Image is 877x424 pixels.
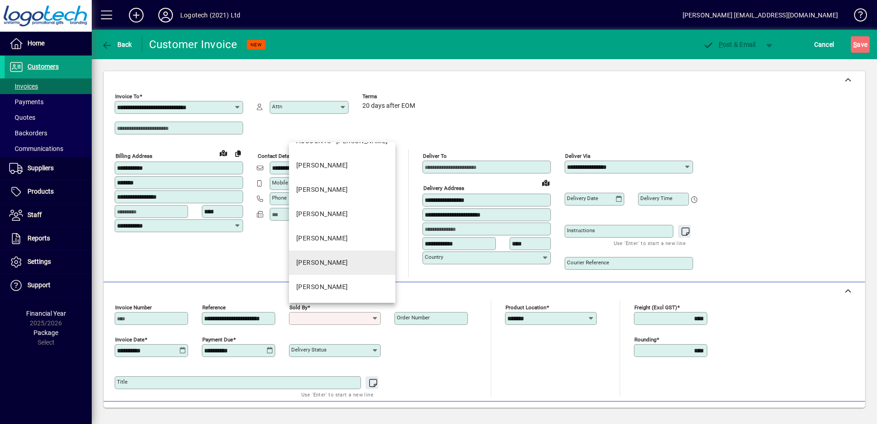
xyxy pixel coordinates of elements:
[291,346,327,353] mat-label: Delivery status
[614,238,686,248] mat-hint: Use 'Enter' to start a new line
[5,141,92,156] a: Communications
[683,8,838,22] div: [PERSON_NAME] [EMAIL_ADDRESS][DOMAIN_NAME]
[296,161,348,170] div: [PERSON_NAME]
[296,282,348,292] div: [PERSON_NAME]
[296,209,348,219] div: [PERSON_NAME]
[397,314,430,321] mat-label: Order number
[149,37,238,52] div: Customer Invoice
[5,274,92,297] a: Support
[851,36,870,53] button: Save
[231,146,245,161] button: Copy to Delivery address
[289,304,307,311] mat-label: Sold by
[362,94,417,100] span: Terms
[5,78,92,94] a: Invoices
[28,211,42,218] span: Staff
[28,39,44,47] span: Home
[634,336,656,343] mat-label: Rounding
[28,281,50,289] span: Support
[289,178,395,202] mat-option: SHERRYL - Sherryl
[505,304,546,311] mat-label: Product location
[289,275,395,299] mat-option: TONY - Tony
[272,103,282,110] mat-label: Attn
[567,259,609,266] mat-label: Courier Reference
[703,41,756,48] span: ost & Email
[5,204,92,227] a: Staff
[117,379,128,385] mat-label: Title
[5,125,92,141] a: Backorders
[115,93,139,100] mat-label: Invoice To
[28,258,51,265] span: Settings
[202,336,233,343] mat-label: Payment due
[9,83,38,90] span: Invoices
[640,195,672,201] mat-label: Delivery time
[565,153,590,159] mat-label: Deliver via
[847,2,866,32] a: Knowledge Base
[28,63,59,70] span: Customers
[115,304,152,311] mat-label: Invoice number
[296,185,348,195] div: [PERSON_NAME]
[812,36,837,53] button: Cancel
[122,7,151,23] button: Add
[546,406,600,423] button: Product History
[28,234,50,242] span: Reports
[853,37,867,52] span: ave
[99,36,134,53] button: Back
[301,389,373,400] mat-hint: Use 'Enter' to start a new line
[92,36,142,53] app-page-header-button: Back
[115,336,144,343] mat-label: Invoice date
[538,175,553,190] a: View on map
[296,258,348,268] div: [PERSON_NAME]
[28,188,54,195] span: Products
[5,157,92,180] a: Suppliers
[698,36,760,53] button: Post & Email
[9,114,35,121] span: Quotes
[289,251,395,275] mat-option: TABITHA - Tabitha
[9,98,44,106] span: Payments
[9,145,63,152] span: Communications
[33,329,58,336] span: Package
[550,407,597,422] span: Product History
[567,227,595,234] mat-label: Instructions
[5,32,92,55] a: Home
[5,227,92,250] a: Reports
[26,310,66,317] span: Financial Year
[853,41,857,48] span: S
[798,406,844,423] button: Product
[567,195,598,201] mat-label: Delivery date
[5,94,92,110] a: Payments
[296,234,348,243] div: [PERSON_NAME]
[101,41,132,48] span: Back
[216,145,231,160] a: View on map
[423,153,447,159] mat-label: Deliver To
[289,153,395,178] mat-option: KIM - Kim
[425,254,443,260] mat-label: Country
[362,102,415,110] span: 20 days after EOM
[272,195,287,201] mat-label: Phone
[180,8,240,22] div: Logotech (2021) Ltd
[151,7,180,23] button: Profile
[202,304,226,311] mat-label: Reference
[250,42,262,48] span: NEW
[5,251,92,273] a: Settings
[289,202,395,226] mat-option: STEWART - Stewart
[814,37,834,52] span: Cancel
[272,179,288,186] mat-label: Mobile
[289,226,395,251] mat-option: SUE - Sue
[5,110,92,125] a: Quotes
[634,304,677,311] mat-label: Freight (excl GST)
[28,164,54,172] span: Suppliers
[719,41,723,48] span: P
[5,180,92,203] a: Products
[9,129,47,137] span: Backorders
[803,407,840,422] span: Product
